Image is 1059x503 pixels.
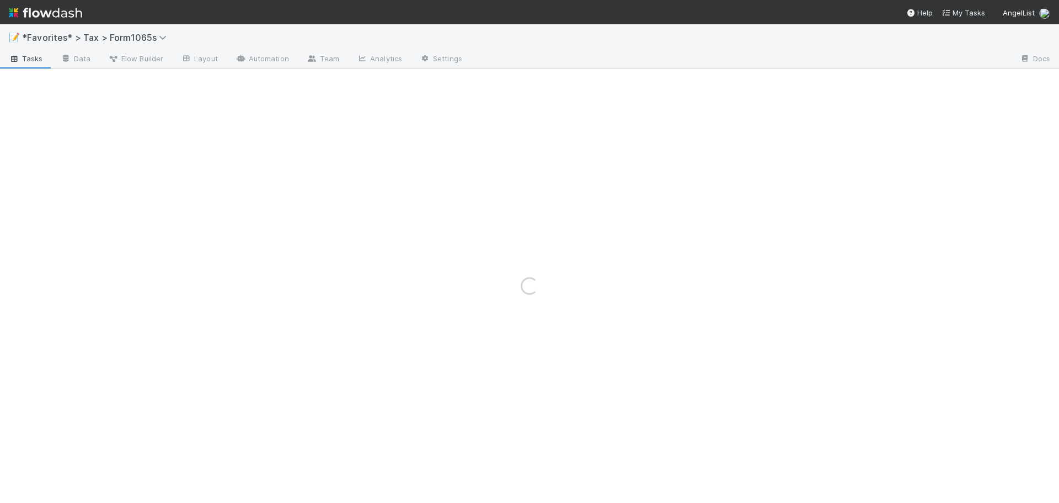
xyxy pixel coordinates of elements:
a: Data [52,51,99,68]
span: My Tasks [942,8,985,17]
a: Docs [1011,51,1059,68]
a: Analytics [348,51,411,68]
span: AngelList [1003,8,1035,17]
span: *Favorites* > Tax > Form1065s [22,32,172,43]
a: Team [298,51,348,68]
a: Flow Builder [99,51,172,68]
a: Settings [411,51,471,68]
span: Tasks [9,53,43,64]
span: Flow Builder [108,53,163,64]
div: Help [906,7,933,18]
a: Layout [172,51,227,68]
a: Automation [227,51,298,68]
span: 📝 [9,33,20,42]
img: logo-inverted-e16ddd16eac7371096b0.svg [9,3,82,22]
img: avatar_37569647-1c78-4889-accf-88c08d42a236.png [1039,8,1050,19]
a: My Tasks [942,7,985,18]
